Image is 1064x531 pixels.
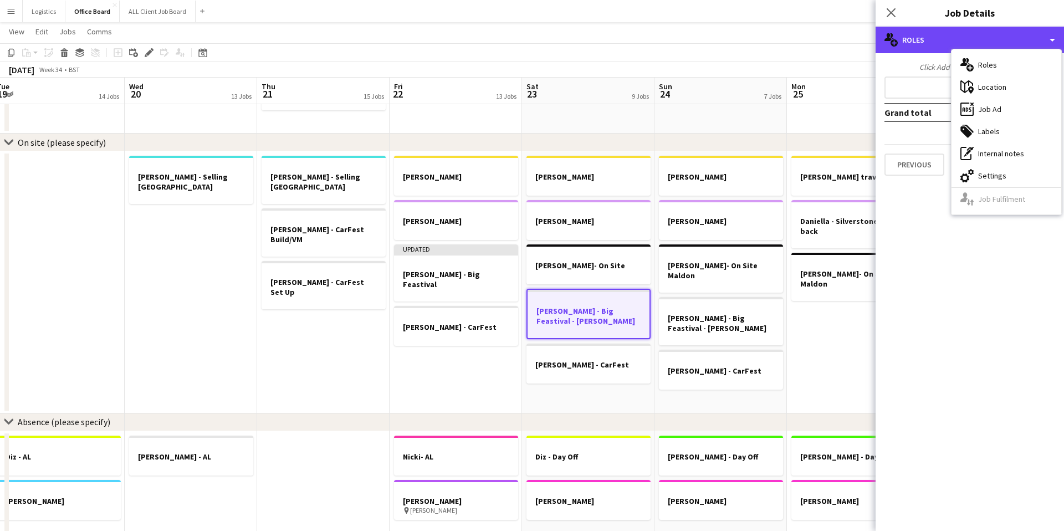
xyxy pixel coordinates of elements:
a: Jobs [55,24,80,39]
a: Edit [31,24,53,39]
span: Comms [87,27,112,37]
span: Edit [35,27,48,37]
div: Roles [876,27,1064,53]
div: 13 Jobs [231,92,252,100]
button: ALL Client Job Board [120,1,196,22]
h3: [PERSON_NAME] - Day Off [791,452,915,462]
app-job-card: [PERSON_NAME] [791,480,915,520]
div: [PERSON_NAME] [659,480,783,520]
div: Labels [952,120,1061,142]
app-job-card: Updated[PERSON_NAME] - Big Feastival [394,244,518,302]
app-job-card: [PERSON_NAME]- On Site [526,244,651,284]
span: 23 [525,88,539,100]
h3: [PERSON_NAME] [791,496,915,506]
app-job-card: Diz - Day Off [526,436,651,476]
h3: [PERSON_NAME] travel back [791,172,915,182]
div: BST [69,65,80,74]
h3: [PERSON_NAME] - Day Off [659,452,783,462]
span: 22 [392,88,403,100]
a: Comms [83,24,116,39]
button: Previous [884,154,944,176]
div: Location [952,76,1061,98]
div: Settings [952,165,1061,187]
div: [PERSON_NAME] [526,480,651,520]
div: 15 Jobs [364,92,384,100]
h3: [PERSON_NAME] [659,172,783,182]
div: Absence (please specify) [18,416,110,427]
div: [PERSON_NAME] [526,200,651,240]
app-job-card: [PERSON_NAME]- On Site Maldon [791,253,915,301]
div: 9 Jobs [632,92,649,100]
app-job-card: [PERSON_NAME] [659,200,783,240]
h3: [PERSON_NAME] - AL [129,452,253,462]
h3: [PERSON_NAME] - CarFest Build/VM [262,224,386,244]
h3: [PERSON_NAME] - Big Feastival [394,269,518,289]
app-job-card: [PERSON_NAME] - Day Off [659,436,783,476]
div: 7 Jobs [764,92,781,100]
div: [DATE] [9,64,34,75]
h3: [PERSON_NAME]- On Site [526,261,651,270]
app-job-card: [PERSON_NAME]- On Site Maldon [659,244,783,293]
h3: [PERSON_NAME] - CarFest [526,360,651,370]
button: Logistics [23,1,65,22]
app-job-card: Nicki- AL [394,436,518,476]
app-job-card: [PERSON_NAME] travel back [791,156,915,196]
div: [PERSON_NAME] - CarFest Build/VM [262,208,386,257]
div: [PERSON_NAME] [394,200,518,240]
h3: [PERSON_NAME] [659,216,783,226]
div: [PERSON_NAME] [PERSON_NAME] [394,480,518,520]
h3: [PERSON_NAME] - Big Feastival - [PERSON_NAME] [528,306,649,326]
span: [PERSON_NAME] [410,506,457,514]
h3: Nicki- AL [394,452,518,462]
app-job-card: [PERSON_NAME] - CarFest Set Up [262,261,386,309]
h3: [PERSON_NAME] - CarFest [659,366,783,376]
h3: [PERSON_NAME] [526,496,651,506]
span: 25 [790,88,806,100]
h3: [PERSON_NAME] - Selling [GEOGRAPHIC_DATA] [129,172,253,192]
span: Wed [129,81,144,91]
span: Sat [526,81,539,91]
a: View [4,24,29,39]
span: 21 [260,88,275,100]
span: Jobs [59,27,76,37]
app-job-card: [PERSON_NAME] - Day Off [791,436,915,476]
h3: [PERSON_NAME]- On Site Maldon [791,269,915,289]
app-job-card: [PERSON_NAME] - Selling [GEOGRAPHIC_DATA] [262,156,386,204]
td: Grand total [884,104,1002,121]
app-job-card: [PERSON_NAME] - Big Feastival - [PERSON_NAME] [526,289,651,339]
span: View [9,27,24,37]
app-job-card: [PERSON_NAME] [659,156,783,196]
app-job-card: Daniella - Silverstone travel back [791,200,915,248]
app-job-card: [PERSON_NAME] - Selling [GEOGRAPHIC_DATA] [129,156,253,204]
div: 14 Jobs [99,92,119,100]
app-job-card: [PERSON_NAME] - CarFest [659,350,783,390]
div: Click Add Role to add new role [884,62,1055,72]
div: [PERSON_NAME] - Big Feastival - [PERSON_NAME] [659,297,783,345]
div: Roles [952,54,1061,76]
div: [PERSON_NAME] [526,156,651,196]
span: 24 [657,88,672,100]
app-job-card: [PERSON_NAME] [394,156,518,196]
div: [PERSON_NAME] - AL [129,436,253,476]
app-job-card: [PERSON_NAME] - CarFest [526,344,651,384]
div: Job Ad [952,98,1061,120]
h3: [PERSON_NAME] [394,496,518,506]
app-job-card: [PERSON_NAME] - CarFest [394,306,518,346]
span: Sun [659,81,672,91]
div: On site (please specify) [18,137,106,148]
